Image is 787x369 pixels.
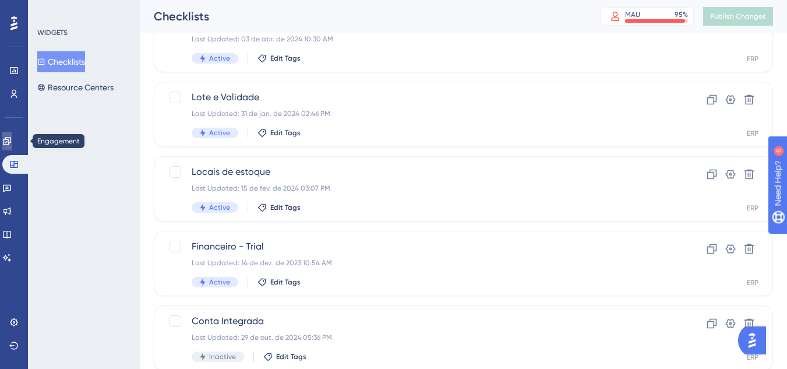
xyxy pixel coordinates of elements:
[270,277,301,287] span: Edit Tags
[27,3,73,17] span: Need Help?
[209,203,230,212] span: Active
[257,203,301,212] button: Edit Tags
[747,278,758,287] div: ERP
[37,28,68,37] div: WIDGETS
[209,352,236,361] span: Inactive
[209,54,230,63] span: Active
[192,314,642,328] span: Conta Integrada
[209,277,230,287] span: Active
[192,109,642,118] div: Last Updated: 31 de jan. de 2024 02:46 PM
[747,203,758,213] div: ERP
[192,184,642,193] div: Last Updated: 15 de fev. de 2024 03:07 PM
[192,333,642,342] div: Last Updated: 29 de out. de 2024 05:36 PM
[747,353,758,362] div: ERP
[270,54,301,63] span: Edit Tags
[37,51,85,72] button: Checklists
[257,128,301,138] button: Edit Tags
[192,34,642,44] div: Last Updated: 03 de abr. de 2024 10:30 AM
[276,352,306,361] span: Edit Tags
[154,8,571,24] div: Checklists
[675,10,688,19] div: 95 %
[192,240,642,254] span: Financeiro - Trial
[747,129,758,138] div: ERP
[257,277,301,287] button: Edit Tags
[192,165,642,179] span: Locais de estoque
[81,6,84,15] div: 6
[192,90,642,104] span: Lote e Validade
[703,7,773,26] button: Publish Changes
[710,12,766,21] span: Publish Changes
[263,352,306,361] button: Edit Tags
[257,54,301,63] button: Edit Tags
[625,10,640,19] div: MAU
[738,323,773,358] iframe: UserGuiding AI Assistant Launcher
[192,258,642,268] div: Last Updated: 14 de dez. de 2023 10:54 AM
[37,77,114,98] button: Resource Centers
[270,203,301,212] span: Edit Tags
[270,128,301,138] span: Edit Tags
[747,54,758,64] div: ERP
[209,128,230,138] span: Active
